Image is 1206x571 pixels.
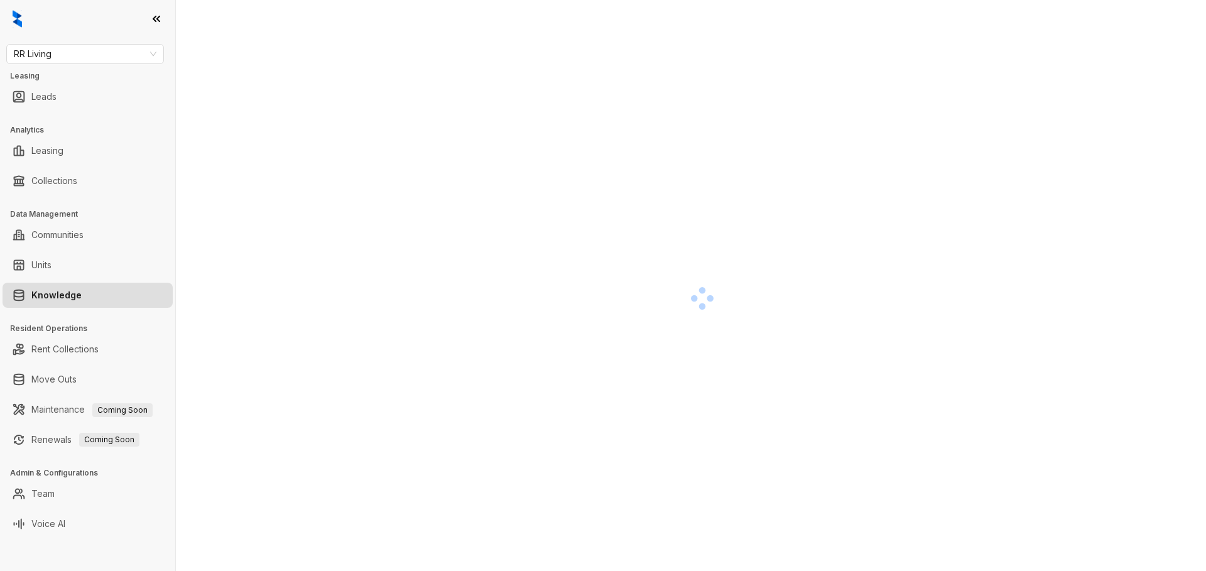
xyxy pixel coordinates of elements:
li: Rent Collections [3,337,173,362]
li: Leasing [3,138,173,163]
a: Units [31,253,52,278]
li: Communities [3,222,173,247]
li: Leads [3,84,173,109]
h3: Analytics [10,124,175,136]
h3: Resident Operations [10,323,175,334]
h3: Data Management [10,209,175,220]
a: RenewalsComing Soon [31,427,139,452]
a: Move Outs [31,367,77,392]
img: logo [13,10,22,28]
li: Voice AI [3,511,173,536]
li: Units [3,253,173,278]
span: Coming Soon [79,433,139,447]
a: Leads [31,84,57,109]
li: Knowledge [3,283,173,308]
a: Leasing [31,138,63,163]
a: Rent Collections [31,337,99,362]
a: Knowledge [31,283,82,308]
span: Coming Soon [92,403,153,417]
li: Team [3,481,173,506]
a: Communities [31,222,84,247]
li: Collections [3,168,173,193]
li: Maintenance [3,397,173,422]
li: Renewals [3,427,173,452]
a: Voice AI [31,511,65,536]
span: RR Living [14,45,156,63]
a: Collections [31,168,77,193]
h3: Leasing [10,70,175,82]
li: Move Outs [3,367,173,392]
h3: Admin & Configurations [10,467,175,479]
a: Team [31,481,55,506]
